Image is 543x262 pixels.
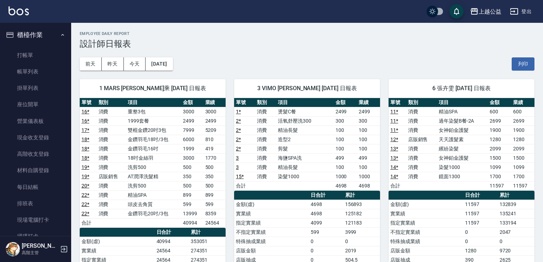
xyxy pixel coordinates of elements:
td: 剪髮 [276,144,333,153]
td: 燙髮C餐 [276,107,333,116]
td: 指定實業績 [234,218,309,227]
a: 材料自購登錄 [3,162,68,179]
td: 132839 [498,200,534,209]
a: 高階收支登錄 [3,146,68,162]
td: 2499 [181,116,203,125]
td: 1999套餐 [126,116,181,125]
td: 350 [204,172,226,181]
th: 日合計 [463,191,497,200]
button: [DATE] [146,57,173,71]
td: 消費 [255,107,276,116]
td: 消費 [97,181,126,190]
td: 1000 [334,172,357,181]
td: 精油SPA [437,107,488,116]
span: 6 張卉雯 [DATE] 日報表 [397,85,526,92]
th: 日合計 [309,191,343,200]
a: 3 [236,155,239,161]
td: 消費 [255,153,276,163]
td: 0 [309,246,343,255]
td: 599 [181,200,203,209]
td: 125182 [343,209,380,218]
td: 消費 [255,172,276,181]
td: 消費 [97,107,126,116]
td: 100 [357,125,380,135]
td: 消費 [97,200,126,209]
td: 500 [204,163,226,172]
td: 合計 [389,181,406,190]
td: 活氧舒壓洗300 [276,116,333,125]
td: 810 [204,135,226,144]
td: 2099 [511,144,534,153]
table: a dense table [234,98,380,191]
td: 40994 [155,237,189,246]
td: 1099 [488,163,511,172]
a: 掛單列表 [3,80,68,96]
table: a dense table [80,98,226,228]
td: 金額(虛) [389,200,464,209]
td: 499 [334,153,357,163]
td: 24564 [204,218,226,227]
td: 5209 [204,125,226,135]
td: 11597 [463,209,497,218]
td: 4099 [309,218,343,227]
button: 前天 [80,57,102,71]
img: Logo [9,6,29,15]
td: 實業績 [389,209,464,218]
a: 現金收支登錄 [3,129,68,146]
td: 店販銷售 [97,172,126,181]
td: 2047 [498,227,534,237]
td: 頭皮去角質 [126,200,181,209]
td: 過年染髮B餐-2A [437,116,488,125]
th: 累計 [343,191,380,200]
td: 合計 [80,218,97,227]
span: 3 VIMO [PERSON_NAME] [DATE] 日報表 [243,85,371,92]
td: 不指定實業績 [389,227,464,237]
td: 3000 [204,107,226,116]
td: 350 [181,172,203,181]
td: 精油長髮 [276,163,333,172]
td: 店販金額 [389,246,464,255]
td: 鏡面1300 [437,172,488,181]
td: 3999 [343,227,380,237]
td: 500 [181,181,203,190]
td: 海鹽SPA洗 [276,153,333,163]
span: 1 MARS [PERSON_NAME]乘 [DATE] 日報表 [88,85,217,92]
td: 899 [204,190,226,200]
h2: Employee Daily Report [80,31,534,36]
th: 業績 [204,98,226,107]
td: 1500 [488,153,511,163]
a: 帳單列表 [3,63,68,80]
td: 消費 [97,190,126,200]
td: 消費 [406,172,437,181]
h5: [PERSON_NAME] [22,242,58,250]
td: 156893 [343,200,380,209]
td: 499 [357,153,380,163]
th: 項目 [126,98,181,107]
td: 店販銷售 [406,135,437,144]
td: 100 [334,144,357,153]
td: 4698 [309,200,343,209]
td: 精油SPA [126,190,181,200]
td: 300 [334,116,357,125]
td: 0 [463,227,497,237]
th: 單號 [234,98,255,107]
th: 業績 [357,98,380,107]
td: 2499 [204,116,226,125]
td: 1770 [204,153,226,163]
td: 100 [334,163,357,172]
td: 消費 [406,116,437,125]
td: 實業績 [80,246,155,255]
td: 消費 [406,125,437,135]
th: 金額 [181,98,203,107]
td: 不指定實業績 [234,227,309,237]
td: 100 [334,135,357,144]
th: 業績 [511,98,534,107]
td: 女神鉑金護髮 [437,125,488,135]
td: 1500 [511,153,534,163]
td: 2699 [488,116,511,125]
td: 600 [511,107,534,116]
td: 染髮1000 [276,172,333,181]
td: 繽紛染髮 [437,144,488,153]
td: 899 [181,190,203,200]
td: 3000 [181,153,203,163]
